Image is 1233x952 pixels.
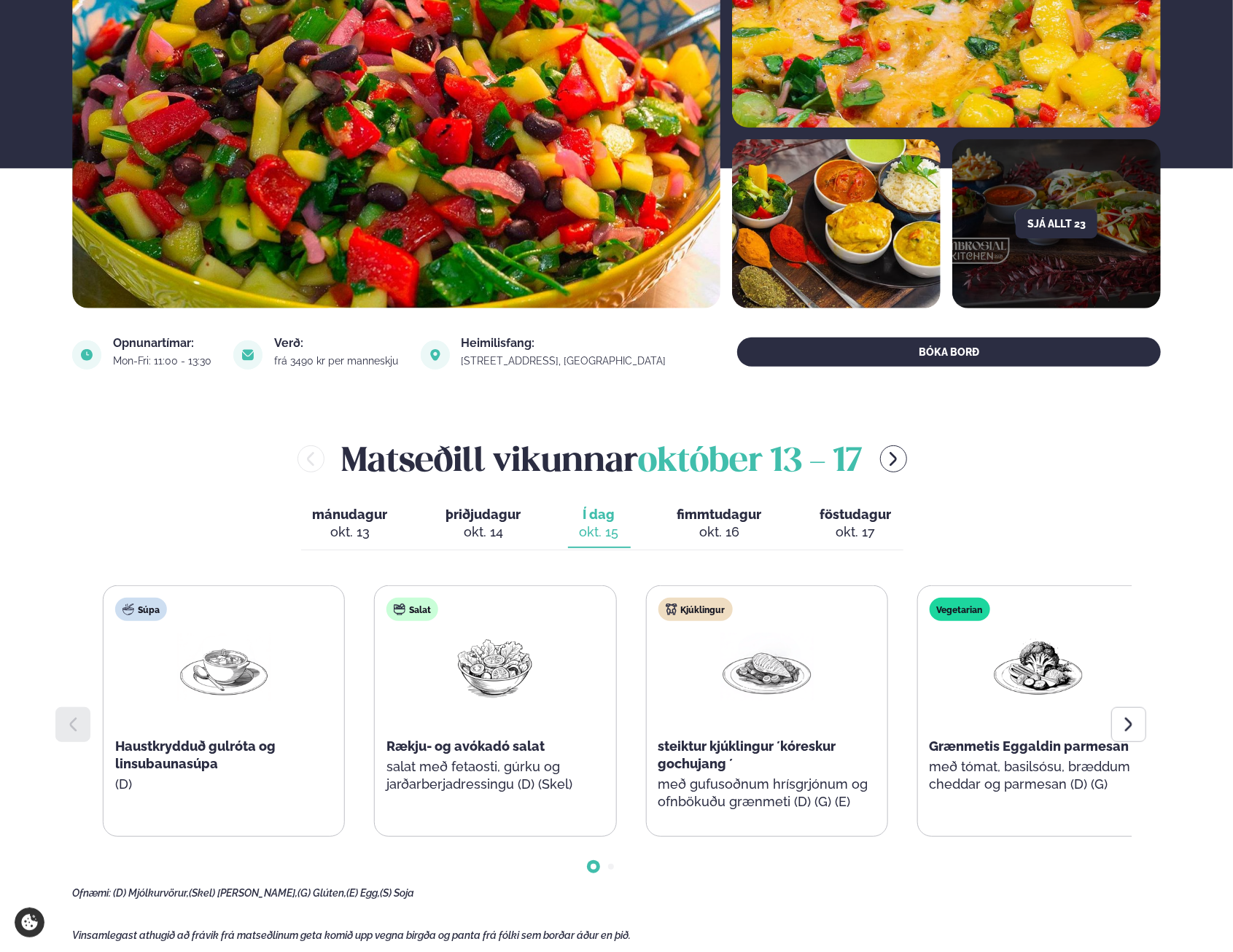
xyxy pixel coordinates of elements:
[122,604,134,615] img: soup.svg
[809,500,903,548] button: föstudagur okt. 17
[115,776,332,793] p: (D)
[448,633,542,701] img: Salad.png
[380,887,414,899] span: (S) Soja
[386,738,545,754] span: Rækju- og avókadó salat
[732,139,941,308] img: image alt
[115,598,167,621] div: Súpa
[189,887,297,899] span: (Skel) [PERSON_NAME],
[313,523,388,541] div: okt. 13
[113,338,216,349] div: Opnunartímar:
[820,523,892,541] div: okt. 17
[880,445,907,472] button: menu-btn-right
[113,355,216,367] div: Mon-Fri: 11:00 - 13:30
[446,523,521,541] div: okt. 14
[274,355,402,367] div: frá 3490 kr per manneskju
[421,340,450,370] img: image alt
[658,776,875,811] p: með gufusoðnum hrísgrjónum og ofnbökuðu grænmeti (D) (G) (E)
[301,500,400,548] button: mánudagur okt. 13
[394,604,405,615] img: salad.svg
[346,887,380,899] span: (E) Egg,
[591,864,596,870] span: Go to slide 1
[462,352,671,370] a: link
[15,908,44,937] a: Cookie settings
[72,340,101,370] img: image alt
[233,340,262,370] img: image alt
[72,887,111,899] span: Ofnæmi:
[1016,209,1097,238] button: Sjá allt 23
[608,864,614,870] span: Go to slide 2
[274,338,402,349] div: Verð:
[113,887,189,899] span: (D) Mjólkurvörur,
[930,598,990,621] div: Vegetarian
[297,445,324,472] button: menu-btn-left
[342,435,863,483] h2: Matseðill vikunnar
[677,507,762,522] span: fimmtudagur
[297,887,346,899] span: (G) Glúten,
[820,507,892,522] span: föstudagur
[386,758,604,793] p: salat með fetaosti, gúrku og jarðarberjadressingu (D) (Skel)
[386,598,438,621] div: Salat
[580,523,619,541] div: okt. 15
[992,633,1085,701] img: Vegan.png
[930,738,1129,754] span: Grænmetis Eggaldin parmesan
[72,929,631,941] span: Vinsamlegast athugið að frávik frá matseðlinum geta komið upp vegna birgða og panta frá fólki sem...
[677,523,762,541] div: okt. 16
[666,500,774,548] button: fimmtudagur okt. 16
[720,633,813,701] img: Chicken-breast.png
[435,500,533,548] button: þriðjudagur okt. 14
[665,604,677,615] img: chicken.svg
[930,758,1147,793] p: með tómat, basilsósu, bræddum cheddar og parmesan (D) (G)
[115,738,276,771] span: Haustkrydduð gulróta og linsubaunasúpa
[737,338,1161,367] button: BÓKA BORÐ
[462,338,671,349] div: Heimilisfang:
[177,633,271,701] img: Soup.png
[658,598,732,621] div: Kjúklingur
[313,507,388,522] span: mánudagur
[658,738,836,771] span: steiktur kjúklingur ´kóreskur gochujang ´
[446,507,521,522] span: þriðjudagur
[580,506,619,523] span: Í dag
[568,500,631,548] button: Í dag okt. 15
[639,446,863,478] span: október 13 - 17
